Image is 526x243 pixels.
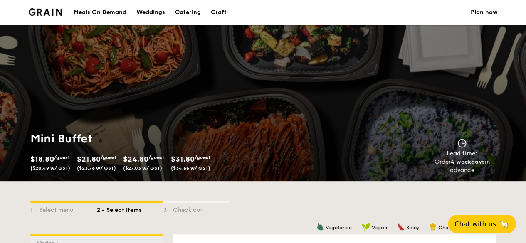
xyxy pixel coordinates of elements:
span: $24.80 [123,155,148,164]
div: 1 - Select menu [30,203,97,214]
span: ($20.49 w/ GST) [30,165,70,171]
img: icon-clock.2db775ea.svg [456,139,468,148]
img: icon-spicy.37a8142b.svg [397,223,405,231]
img: icon-vegetarian.fe4039eb.svg [316,223,324,231]
span: /guest [148,155,164,160]
img: icon-vegan.f8ff3823.svg [362,223,370,231]
span: ($34.66 w/ GST) [171,165,210,171]
span: Spicy [406,225,419,231]
div: 3 - Check out [163,203,230,214]
span: ($27.03 w/ GST) [123,165,162,171]
button: Chat with us🦙 [448,215,516,233]
span: $31.80 [171,155,195,164]
span: Chef's recommendation [438,225,496,231]
span: Vegan [372,225,387,231]
span: Chat with us [454,220,496,228]
strong: 4 weekdays [451,158,485,165]
span: $18.80 [30,155,54,164]
img: icon-chef-hat.a58ddaea.svg [429,223,437,231]
div: Order in advance [425,158,499,174]
span: /guest [195,155,210,160]
div: 2 - Select items [97,203,163,214]
span: Vegetarian [326,225,352,231]
span: Lead time: [447,150,477,157]
span: /guest [54,155,70,160]
img: Grain [29,8,62,16]
span: /guest [101,155,116,160]
span: 🦙 [499,219,509,229]
a: Logotype [29,8,62,16]
span: $21.80 [77,155,101,164]
h1: Mini Buffet [30,131,260,146]
span: ($23.76 w/ GST) [77,165,116,171]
